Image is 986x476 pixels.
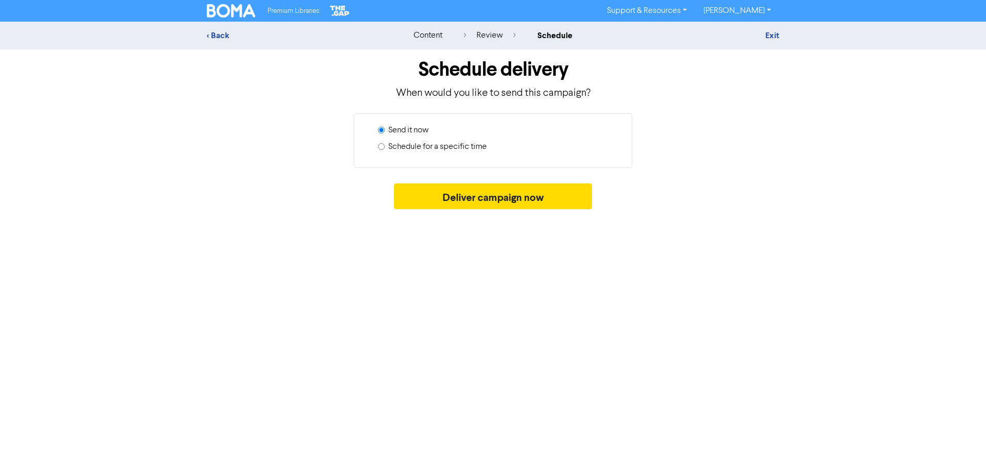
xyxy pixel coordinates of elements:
[207,29,387,42] div: < Back
[695,3,779,19] a: [PERSON_NAME]
[207,4,255,18] img: BOMA Logo
[464,29,516,42] div: review
[765,30,779,41] a: Exit
[414,29,442,42] div: content
[207,58,779,81] h1: Schedule delivery
[207,86,779,101] p: When would you like to send this campaign?
[394,183,593,209] button: Deliver campaign now
[537,29,572,42] div: schedule
[328,4,351,18] img: The Gap
[934,427,986,476] iframe: Chat Widget
[599,3,695,19] a: Support & Resources
[268,8,320,14] span: Premium Libraries:
[388,141,487,153] label: Schedule for a specific time
[388,124,429,137] label: Send it now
